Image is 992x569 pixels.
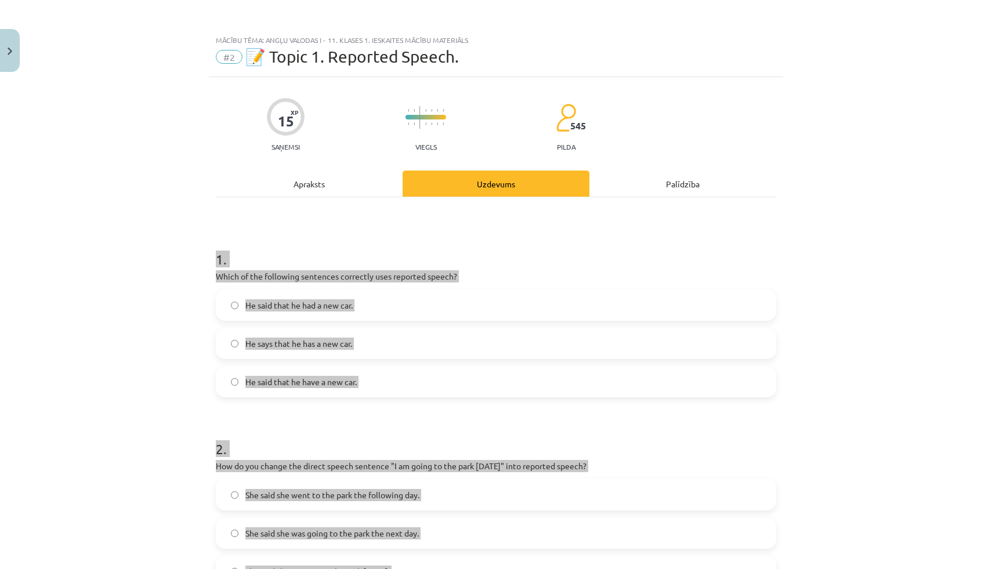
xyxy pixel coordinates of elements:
span: 📝 Topic 1. Reported Speech. [245,47,459,66]
span: She said she went to the park the following day. [245,489,419,501]
img: icon-short-line-57e1e144782c952c97e751825c79c345078a6d821885a25fce030b3d8c18986b.svg [414,109,415,112]
input: He says that he has a new car. [231,340,238,347]
p: How do you change the direct speech sentence "I am going to the park [DATE]" into reported speech? [216,460,776,472]
span: He said that he had a new car. [245,299,353,311]
img: icon-short-line-57e1e144782c952c97e751825c79c345078a6d821885a25fce030b3d8c18986b.svg [408,109,409,112]
div: Apraksts [216,171,403,197]
img: icon-short-line-57e1e144782c952c97e751825c79c345078a6d821885a25fce030b3d8c18986b.svg [437,122,438,125]
img: students-c634bb4e5e11cddfef0936a35e636f08e4e9abd3cc4e673bd6f9a4125e45ecb1.svg [556,103,576,132]
span: He says that he has a new car. [245,338,352,350]
div: Palīdzība [589,171,776,197]
input: She said she was going to the park the next day. [231,530,238,537]
p: pilda [557,143,575,151]
h1: 1 . [216,231,776,267]
p: Saņemsi [267,143,305,151]
input: She said she went to the park the following day. [231,491,238,499]
span: #2 [216,50,242,64]
img: icon-long-line-d9ea69661e0d244f92f715978eff75569469978d946b2353a9bb055b3ed8787d.svg [419,106,421,129]
span: XP [291,109,298,115]
img: icon-short-line-57e1e144782c952c97e751825c79c345078a6d821885a25fce030b3d8c18986b.svg [425,122,426,125]
img: icon-short-line-57e1e144782c952c97e751825c79c345078a6d821885a25fce030b3d8c18986b.svg [443,109,444,112]
span: He said that he have a new car. [245,376,357,388]
img: icon-close-lesson-0947bae3869378f0d4975bcd49f059093ad1ed9edebbc8119c70593378902aed.svg [8,48,12,55]
span: 545 [570,121,586,131]
img: icon-short-line-57e1e144782c952c97e751825c79c345078a6d821885a25fce030b3d8c18986b.svg [443,122,444,125]
p: Viegls [415,143,437,151]
div: Mācību tēma: Angļu valodas i - 11. klases 1. ieskaites mācību materiāls [216,36,776,44]
input: He said that he had a new car. [231,302,238,309]
div: 15 [278,113,294,129]
img: icon-short-line-57e1e144782c952c97e751825c79c345078a6d821885a25fce030b3d8c18986b.svg [408,122,409,125]
img: icon-short-line-57e1e144782c952c97e751825c79c345078a6d821885a25fce030b3d8c18986b.svg [431,109,432,112]
img: icon-short-line-57e1e144782c952c97e751825c79c345078a6d821885a25fce030b3d8c18986b.svg [431,122,432,125]
div: Uzdevums [403,171,589,197]
input: He said that he have a new car. [231,378,238,386]
p: Which of the following sentences correctly uses reported speech? [216,270,776,282]
span: She said she was going to the park the next day. [245,527,419,539]
img: icon-short-line-57e1e144782c952c97e751825c79c345078a6d821885a25fce030b3d8c18986b.svg [437,109,438,112]
img: icon-short-line-57e1e144782c952c97e751825c79c345078a6d821885a25fce030b3d8c18986b.svg [425,109,426,112]
img: icon-short-line-57e1e144782c952c97e751825c79c345078a6d821885a25fce030b3d8c18986b.svg [414,122,415,125]
h1: 2 . [216,421,776,456]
